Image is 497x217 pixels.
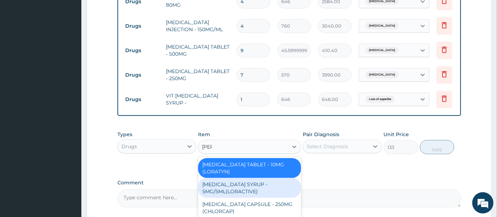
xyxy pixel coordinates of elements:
button: Add [420,140,454,154]
td: [MEDICAL_DATA] TABLET - 500MG [162,40,233,61]
div: [MEDICAL_DATA] SYRUP - 5MG/5ML(LORACTIVE) [198,178,301,198]
label: Comment [117,180,461,186]
label: Unit Price [384,131,409,138]
span: [MEDICAL_DATA] [365,22,399,29]
span: Loss of appetite [365,96,395,103]
td: Drugs [122,68,162,82]
td: Drugs [122,93,162,106]
td: VIT [MEDICAL_DATA] SYRUP - [162,89,233,110]
div: Minimize live chat window [116,4,133,21]
label: Item [198,131,210,138]
div: [MEDICAL_DATA] TABLET - 10MG (LORATYN) [198,158,301,178]
textarea: Type your message and hit 'Enter' [4,143,135,168]
label: Pair Diagnosis [303,131,339,138]
div: Select Diagnosis [307,143,348,150]
span: [MEDICAL_DATA] [365,47,399,54]
td: Drugs [122,20,162,33]
span: We're online! [41,64,98,135]
td: Drugs [122,44,162,57]
td: [MEDICAL_DATA] INJECTION - 150MG/ML [162,15,233,37]
div: Chat with us now [37,40,119,49]
span: [MEDICAL_DATA] [365,71,399,78]
label: Types [117,132,132,138]
td: [MEDICAL_DATA] TABLET - 250MG [162,64,233,85]
img: d_794563401_company_1708531726252_794563401 [13,35,29,53]
div: Drugs [121,143,137,150]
